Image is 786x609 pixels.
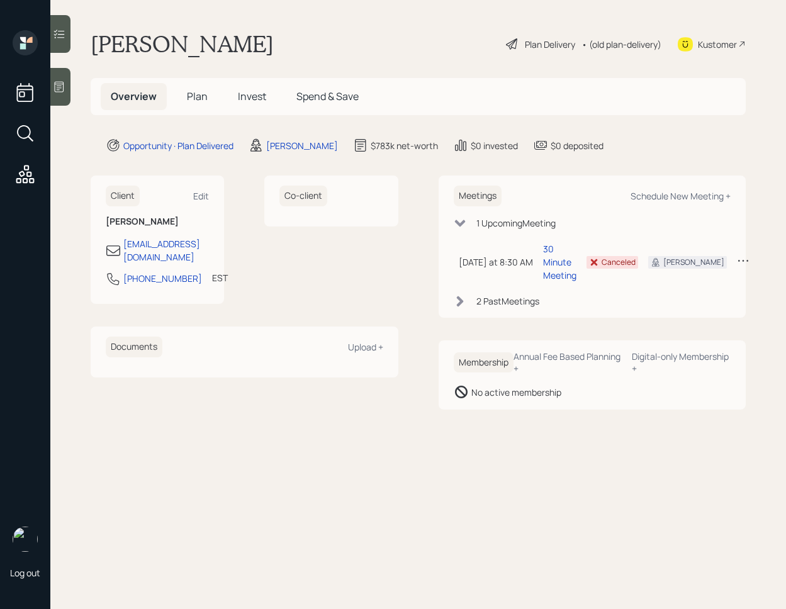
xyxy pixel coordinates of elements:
div: Digital-only Membership + [632,350,731,374]
h6: Documents [106,337,162,357]
div: [PERSON_NAME] [266,139,338,152]
h1: [PERSON_NAME] [91,30,274,58]
div: $783k net-worth [371,139,438,152]
div: Canceled [602,257,636,268]
div: Annual Fee Based Planning + [514,350,622,374]
h6: Co-client [279,186,327,206]
div: • (old plan-delivery) [581,38,661,51]
div: Opportunity · Plan Delivered [123,139,233,152]
div: Upload + [348,341,383,353]
div: $0 deposited [551,139,604,152]
div: [PHONE_NUMBER] [123,272,202,285]
div: 30 Minute Meeting [543,242,576,282]
div: 2 Past Meeting s [476,294,539,308]
div: [DATE] at 8:30 AM [459,255,533,269]
h6: Client [106,186,140,206]
span: Plan [187,89,208,103]
div: [EMAIL_ADDRESS][DOMAIN_NAME] [123,237,209,264]
div: $0 invested [471,139,518,152]
img: retirable_logo.png [13,527,38,552]
div: Schedule New Meeting + [631,190,731,202]
span: Invest [238,89,266,103]
div: No active membership [471,386,561,399]
div: Plan Delivery [525,38,575,51]
h6: [PERSON_NAME] [106,216,209,227]
div: Log out [10,567,40,579]
div: EST [212,271,228,284]
div: Edit [193,190,209,202]
span: Overview [111,89,157,103]
span: Spend & Save [296,89,359,103]
h6: Meetings [454,186,502,206]
h6: Membership [454,352,514,373]
div: 1 Upcoming Meeting [476,216,556,230]
div: [PERSON_NAME] [663,257,724,268]
div: Kustomer [698,38,737,51]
